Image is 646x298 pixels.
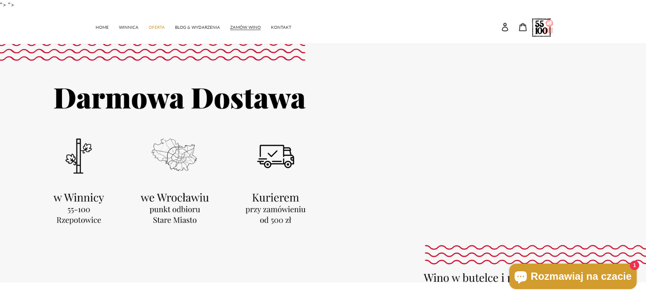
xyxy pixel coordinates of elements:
[175,25,220,30] span: BLOG & WYDARZENIA
[267,20,296,33] a: KONTAKT
[149,25,165,30] span: OFERTA
[230,25,261,30] span: ZAMÓW WINO
[226,20,265,33] a: ZAMÓW WINO
[91,20,113,33] a: HOME
[271,25,291,30] span: KONTAKT
[144,20,169,33] a: OFERTA
[119,25,138,30] span: WINNICA
[171,20,224,33] a: BLOG & WYDARZENIA
[96,25,109,30] span: HOME
[115,20,143,33] a: WINNICA
[507,264,639,291] inbox-online-store-chat: Czat w sklepie online Shopify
